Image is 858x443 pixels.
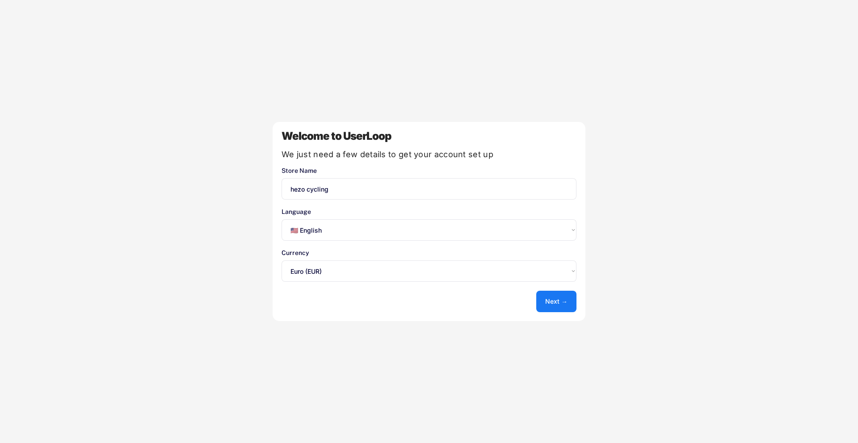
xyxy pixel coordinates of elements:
[282,167,576,174] div: Store Name
[282,178,576,200] input: You store's name
[282,250,576,256] div: Currency
[282,131,576,142] div: Welcome to UserLoop
[282,150,576,159] div: We just need a few details to get your account set up
[282,209,576,215] div: Language
[536,291,576,312] button: Next →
